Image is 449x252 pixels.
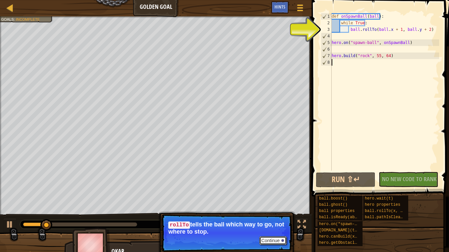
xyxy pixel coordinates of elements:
div: 7 [321,52,332,59]
span: ball.rollTo(x, y) [365,209,405,213]
span: ball.boost() [319,196,347,201]
button: Continue [259,236,287,245]
span: : [14,17,16,21]
button: Ctrl + P: Play [3,219,16,232]
div: 1 [321,13,332,20]
div: 4 [321,33,332,39]
button: Toggle fullscreen [295,219,308,232]
div: 6 [321,46,332,52]
span: hero.getObstacleAt(x, y) [319,241,376,245]
span: [DOMAIN_NAME](type, x, y) [319,228,378,233]
span: hero properties [365,202,400,207]
span: ball.pathIsClear(x, y) [365,215,417,220]
span: ball.ghost() [319,202,347,207]
button: Show game menu [292,1,308,17]
span: hero.on("spawn-ball", f) [319,222,376,226]
button: Run ⇧↵ [316,172,375,187]
div: 3 [321,26,332,33]
div: 8 [321,59,332,66]
span: hero.wait(t) [365,196,393,201]
span: ball properties [319,209,355,213]
span: hero.canBuild(x, y) [319,234,364,239]
p: tells the ball which way to go, not where to stop. [168,221,285,235]
span: ball.isReady(ability) [319,215,369,220]
span: Incomplete [16,17,40,21]
code: rollTo [168,221,190,229]
span: Hints [274,4,285,10]
span: Goals [1,17,14,21]
div: 5 [321,39,332,46]
div: 2 [321,20,332,26]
